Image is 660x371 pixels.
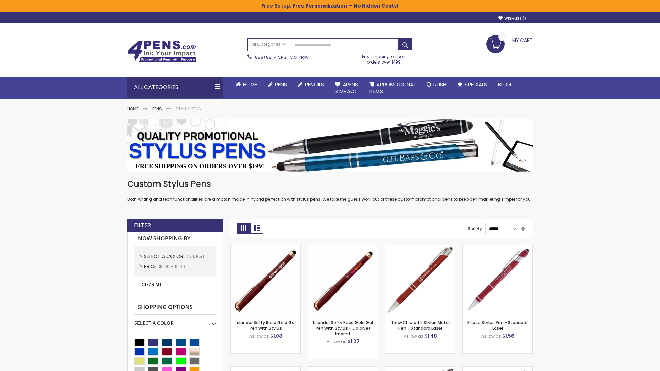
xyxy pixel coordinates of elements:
[293,77,330,92] a: Pencils
[404,333,423,339] span: As low as
[369,81,416,95] span: 4PROMOTIONAL ITEMS
[152,106,162,112] a: Pens
[433,81,447,88] span: Rush
[498,16,526,21] a: Wishlist
[465,81,487,88] span: Specials
[313,319,373,336] a: Islander Softy Rose Gold Gel Pen with Stylus - ColorJet Imprint
[452,77,493,92] a: Specials
[308,245,378,250] a: Islander Softy Rose Gold Gel Pen with Stylus - ColorJet Imprint-Dark Red
[493,77,517,92] a: Blog
[463,245,532,250] a: Ellipse Stylus Pen - Standard Laser-Dark Red
[308,245,378,315] img: Islander Softy Rose Gold Gel Pen with Stylus - ColorJet Imprint-Dark Red
[263,77,293,92] a: Pens
[134,222,151,229] strong: Filter
[327,339,346,345] span: As low as
[335,81,358,95] span: 4Pens 4impact
[421,77,452,92] a: Rush
[127,179,533,190] h1: Custom Stylus Pens
[385,245,455,250] a: Tres-Chic with Stylus Metal Pen - Standard Laser-Dark Red
[467,319,528,331] a: Ellipse Stylus Pen - Standard Laser
[134,232,216,246] strong: Now Shopping by
[305,81,324,88] span: Pencils
[230,77,263,92] a: Home
[186,254,204,259] span: Dark Red
[270,333,282,339] span: $1.08
[127,40,196,62] img: 4Pens Custom Pens and Promotional Products
[498,81,511,88] span: Blog
[253,54,309,60] span: - Call Now!
[364,77,421,99] a: 4PROMOTIONALITEMS
[127,77,223,98] div: All Categories
[138,280,165,290] a: Clear All
[275,81,287,88] span: Pens
[134,300,216,315] strong: Shopping Options
[127,119,533,172] img: Stylus Pens
[248,39,289,50] a: All Categories
[243,81,257,88] span: Home
[249,333,269,339] span: As low as
[159,263,185,269] span: $1.00 - $1.99
[502,333,514,339] span: $1.56
[127,106,139,112] a: Home
[231,245,300,315] img: Islander Softy Rose Gold Gel Pen with Stylus-Dark Red
[237,223,250,234] strong: Grid
[236,319,296,331] a: Islander Softy Rose Gold Gel Pen with Stylus
[425,333,437,339] span: $1.48
[144,263,159,270] span: Price
[134,315,216,326] div: Select A Color
[348,338,360,345] span: $1.27
[481,333,501,339] span: As low as
[463,245,532,315] img: Ellipse Stylus Pen - Standard Laser-Dark Red
[142,282,162,288] span: Clear All
[330,77,364,99] a: 4Pens4impact
[355,51,413,65] div: Free shipping on pen orders over $199
[251,42,286,47] span: All Categories
[467,226,482,232] label: Sort By
[176,106,201,112] strong: Stylus Pens
[144,253,186,260] span: Select A Color
[253,54,286,60] a: (888) 88-4PENS
[391,319,450,331] a: Tres-Chic with Stylus Metal Pen - Standard Laser
[385,245,455,315] img: Tres-Chic with Stylus Metal Pen - Standard Laser-Dark Red
[231,245,300,250] a: Islander Softy Rose Gold Gel Pen with Stylus-Dark Red
[127,179,533,202] div: Both writing and tech functionalities are a match made in hybrid perfection with stylus pens. We ...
